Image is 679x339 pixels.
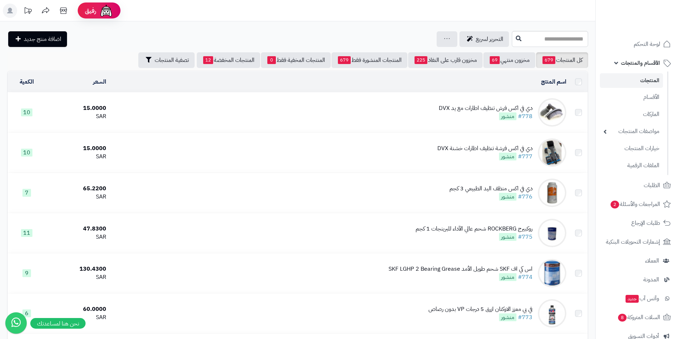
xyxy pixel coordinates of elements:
[600,90,663,105] a: الأقسام
[631,218,660,228] span: طلبات الإرجاع
[476,35,503,43] span: التحرير لسريع
[600,141,663,156] a: خيارات المنتجات
[611,201,619,208] span: 2
[49,185,106,193] div: 65.2200
[518,152,533,161] a: #777
[617,312,660,322] span: السلات المتروكة
[499,273,516,281] span: منشور
[428,305,533,313] div: في بي معزز الاوكتان ازرق 5 درجات VP بدون رصاص
[643,275,659,285] span: المدونة
[203,56,213,64] span: 12
[85,6,96,15] span: رفيق
[49,313,106,322] div: SAR
[536,52,588,68] a: كل المنتجات679
[49,153,106,161] div: SAR
[19,4,37,20] a: تحديثات المنصة
[518,233,533,241] a: #775
[24,35,61,43] span: اضافة منتج جديد
[415,56,427,64] span: 225
[499,313,516,321] span: منشور
[155,56,189,64] span: تصفية المنتجات
[93,78,106,86] a: السعر
[518,112,533,121] a: #778
[518,192,533,201] a: #776
[49,273,106,281] div: SAR
[499,193,516,201] span: منشور
[606,237,660,247] span: إشعارات التحويلات البنكية
[267,56,276,64] span: 0
[21,229,32,237] span: 11
[538,259,566,287] img: اس كي اف SKF شحم طويل الأمد SKF LGHP 2 Bearing Grease
[449,185,533,193] div: دي في اكس منظف اليد الطبيعي 3 كجم
[600,214,675,232] a: طلبات الإرجاع
[518,273,533,281] a: #774
[538,138,566,167] img: دي في اكس فرشة تنظيف اطارات خشنة DVX
[408,52,483,68] a: مخزون قارب على النفاذ225
[49,104,106,112] div: 15.0000
[600,233,675,250] a: إشعارات التحويلات البنكية
[437,144,533,153] div: دي في اكس فرشة تنظيف اطارات خشنة DVX
[600,107,663,122] a: الماركات
[600,309,675,326] a: السلات المتروكة8
[600,252,675,269] a: العملاء
[600,290,675,307] a: وآتس آبجديد
[389,265,533,273] div: اس كي اف SKF شحم طويل الأمد SKF LGHP 2 Bearing Grease
[645,256,659,266] span: العملاء
[499,233,516,241] span: منشور
[416,225,533,233] div: روكبيرج ROCKBERG شحم عالي الآداء للبرينجات 1 كجم
[49,305,106,313] div: 60.0000
[538,98,566,127] img: دي في اكس فرش تنظيف اطارات مع يد DVX
[21,149,32,157] span: 10
[8,31,67,47] a: اضافة منتج جديد
[499,112,516,120] span: منشور
[621,58,660,68] span: الأقسام والمنتجات
[331,52,407,68] a: المنتجات المنشورة فقط679
[625,293,659,303] span: وآتس آب
[600,271,675,288] a: المدونة
[49,112,106,121] div: SAR
[338,56,351,64] span: 679
[49,193,106,201] div: SAR
[610,199,660,209] span: المراجعات والأسئلة
[49,144,106,153] div: 15.0000
[49,233,106,241] div: SAR
[21,108,32,116] span: 10
[600,196,675,213] a: المراجعات والأسئلة2
[20,78,34,86] a: الكمية
[22,269,31,277] span: 9
[490,56,500,64] span: 69
[261,52,331,68] a: المنتجات المخفية فقط0
[483,52,535,68] a: مخزون منتهي69
[600,158,663,173] a: الملفات الرقمية
[439,104,533,112] div: دي في اكس فرش تنظيف اطارات مع يد DVX
[600,177,675,194] a: الطلبات
[618,314,627,322] span: 8
[538,179,566,207] img: دي في اكس منظف اليد الطبيعي 3 كجم
[99,4,113,18] img: ai-face.png
[600,36,675,53] a: لوحة التحكم
[499,153,516,160] span: منشور
[538,219,566,247] img: روكبيرج ROCKBERG شحم عالي الآداء للبرينجات 1 كجم
[600,73,663,88] a: المنتجات
[518,313,533,322] a: #773
[197,52,260,68] a: المنتجات المخفضة12
[600,124,663,139] a: مواصفات المنتجات
[626,295,639,303] span: جديد
[22,189,31,197] span: 7
[459,31,509,47] a: التحرير لسريع
[541,78,566,86] a: اسم المنتج
[49,265,106,273] div: 130.4300
[49,225,106,233] div: 47.8300
[644,180,660,190] span: الطلبات
[22,309,31,317] span: 6
[138,52,195,68] button: تصفية المنتجات
[538,299,566,328] img: في بي معزز الاوكتان ازرق 5 درجات VP بدون رصاص
[634,39,660,49] span: لوحة التحكم
[542,56,555,64] span: 679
